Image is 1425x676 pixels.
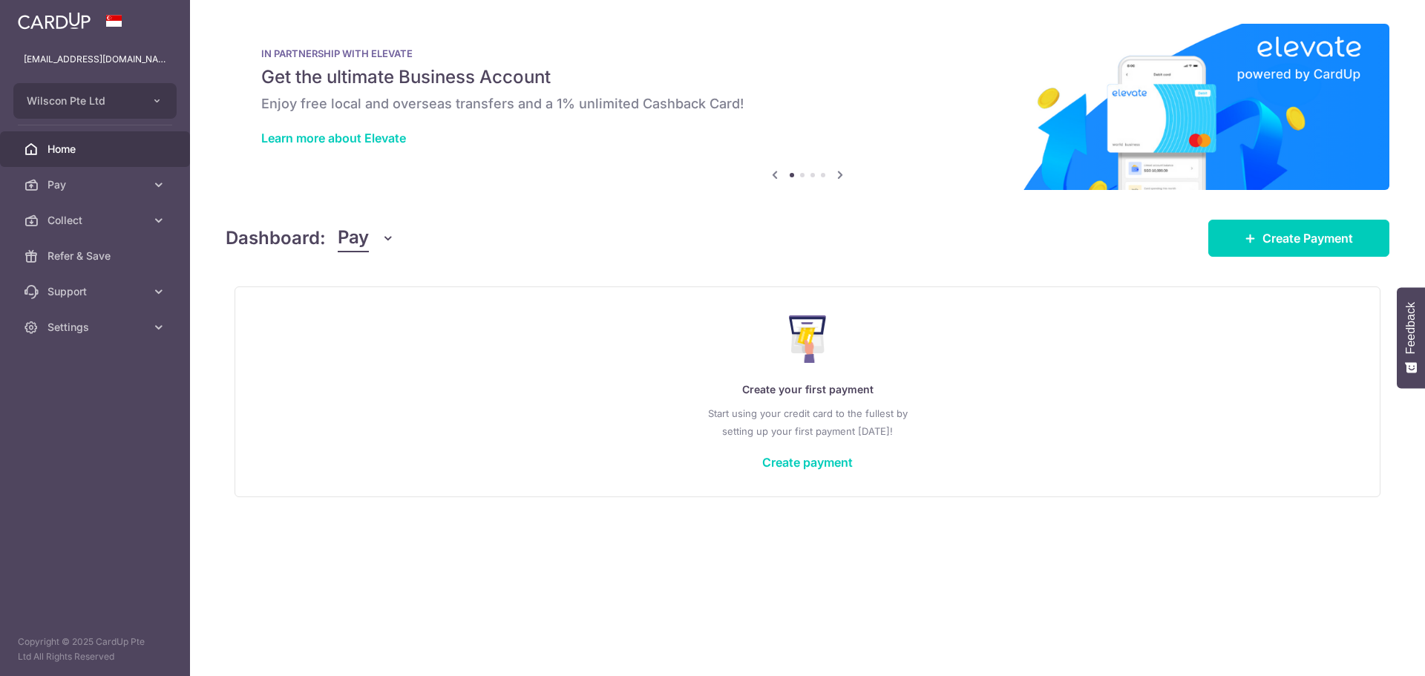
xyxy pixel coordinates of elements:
button: Pay [338,224,395,252]
span: Home [47,142,145,157]
button: Feedback - Show survey [1397,287,1425,388]
a: Learn more about Elevate [261,131,406,145]
span: Settings [47,320,145,335]
span: Collect [47,213,145,228]
span: Pay [338,224,369,252]
img: Renovation banner [226,24,1389,190]
a: Create Payment [1208,220,1389,257]
span: Wilscon Pte Ltd [27,93,137,108]
img: CardUp [18,12,91,30]
p: Start using your credit card to the fullest by setting up your first payment [DATE]! [265,404,1350,440]
p: IN PARTNERSHIP WITH ELEVATE [261,47,1354,59]
span: Support [47,284,145,299]
img: Make Payment [789,315,827,363]
a: Create payment [762,455,853,470]
h4: Dashboard: [226,225,326,252]
p: Create your first payment [265,381,1350,398]
p: [EMAIL_ADDRESS][DOMAIN_NAME] [24,52,166,67]
span: Pay [47,177,145,192]
button: Wilscon Pte Ltd [13,83,177,119]
h6: Enjoy free local and overseas transfers and a 1% unlimited Cashback Card! [261,95,1354,113]
span: Create Payment [1262,229,1353,247]
span: Feedback [1404,302,1418,354]
span: Refer & Save [47,249,145,263]
h5: Get the ultimate Business Account [261,65,1354,89]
